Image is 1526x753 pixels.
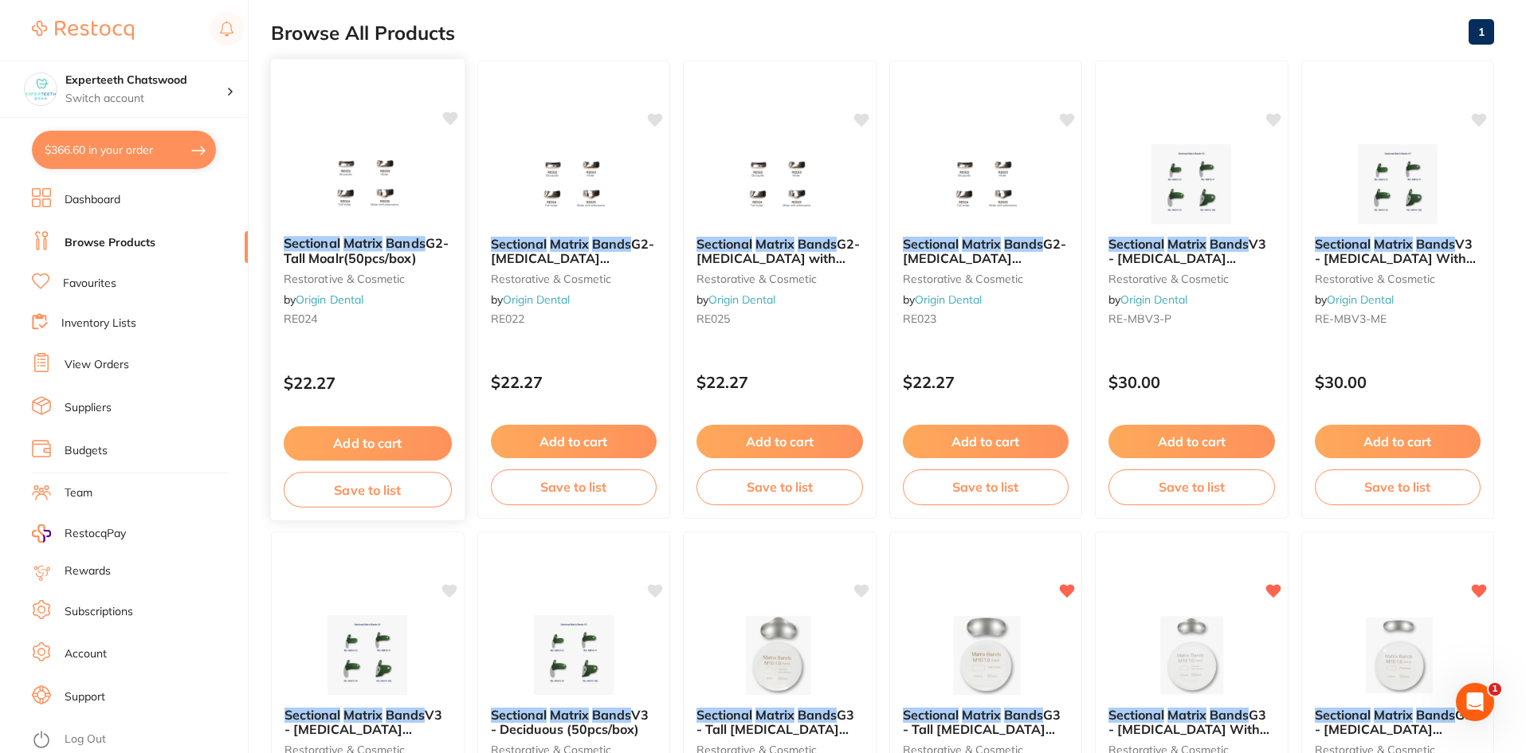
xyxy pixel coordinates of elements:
b: Sectional Matrix Bands V3 - Premolar (50pcs/box) [1108,237,1275,266]
button: Add to cart [696,425,863,458]
em: Bands [592,236,631,252]
h4: Experteeth Chatswood [65,73,226,88]
p: $22.27 [696,373,863,391]
p: $22.27 [903,373,1069,391]
em: Sectional [1315,707,1371,723]
em: Matrix [1167,236,1206,252]
img: Sectional Matrix Bands G3 - Tall Molar With Extensions (50pcs/box) [728,615,831,695]
span: G2-[MEDICAL_DATA](50pcs/box) [903,236,1066,281]
a: Inventory Lists [61,316,136,331]
span: by [696,292,775,307]
a: Origin Dental [915,292,982,307]
b: Sectional Matrix Bands G2-Molar with extensions (50pcs/box) [696,237,863,266]
em: Bands [1004,236,1043,252]
small: restorative & cosmetic [1315,273,1481,285]
a: Subscriptions [65,604,133,620]
em: Matrix [1374,236,1413,252]
em: Matrix [755,707,794,723]
a: 1 [1469,16,1494,48]
img: Sectional Matrix Bands V3 - Molar (50pcs/box) [316,615,419,695]
em: Sectional [1108,707,1164,723]
span: G3 - Tall [MEDICAL_DATA] (50pcs/box) [903,707,1061,752]
p: $30.00 [1108,373,1275,391]
b: Sectional Matrix Bands G3 - Tall Molar (50pcs/box) [903,708,1069,737]
span: by [284,292,363,307]
button: Save to list [1315,469,1481,504]
em: Matrix [550,236,589,252]
span: RestocqPay [65,526,126,542]
span: G2-[MEDICAL_DATA] with extensions (50pcs/box) [696,236,860,281]
a: Origin Dental [708,292,775,307]
b: Sectional Matrix Bands V3 - Molar (50pcs/box) [284,708,451,737]
em: Matrix [755,236,794,252]
small: restorative & cosmetic [284,272,452,284]
small: restorative & cosmetic [1108,273,1275,285]
em: Bands [386,235,425,251]
em: Bands [1210,707,1249,723]
img: Sectional Matrix Bands G2-Molar(50pcs/box) [934,144,1038,224]
em: Sectional [491,707,547,723]
em: Matrix [343,235,382,251]
p: $22.27 [491,373,657,391]
img: Sectional Matrix Bands G3 - Premolar (50pcs/box) [1346,615,1450,695]
p: $30.00 [1315,373,1481,391]
img: Experteeth Chatswood [25,73,57,105]
em: Matrix [1167,707,1206,723]
em: Matrix [343,707,382,723]
img: Sectional Matrix Bands V3 - Molar With Extensions (50pcs/box) [1346,144,1450,224]
span: RE023 [903,312,936,326]
a: Browse Products [65,235,155,251]
em: Sectional [903,236,959,252]
em: Sectional [903,707,959,723]
img: Sectional Matrix Bands G3 - Premolar With Extensions (50pcs/box) [1140,615,1243,695]
em: Matrix [962,236,1001,252]
a: Dashboard [65,192,120,208]
a: Suppliers [65,400,112,416]
em: Sectional [696,236,752,252]
button: Save to list [491,469,657,504]
span: RE024 [284,312,317,326]
a: Restocq Logo [32,12,134,49]
em: Matrix [962,707,1001,723]
span: RE022 [491,312,524,326]
iframe: Intercom live chat [1456,683,1494,721]
small: restorative & cosmetic [696,273,863,285]
small: restorative & cosmetic [903,273,1069,285]
a: Team [65,485,92,501]
em: Matrix [550,707,589,723]
img: RestocqPay [32,524,51,543]
button: Add to cart [284,426,452,461]
a: Origin Dental [503,292,570,307]
em: Sectional [1108,236,1164,252]
em: Sectional [1315,236,1371,252]
span: RE-MBV3-P [1108,312,1171,326]
button: $366.60 in your order [32,131,216,169]
em: Sectional [284,235,340,251]
a: RestocqPay [32,524,126,543]
span: by [903,292,982,307]
em: Bands [798,707,837,723]
span: by [1108,292,1187,307]
em: Bands [592,707,631,723]
b: Sectional Matrix Bands V3 - Deciduous (50pcs/box) [491,708,657,737]
em: Bands [1416,236,1455,252]
p: Switch account [65,91,226,107]
a: Origin Dental [296,292,363,307]
img: Sectional Matrix Bands G2-Bicuspid (50pcs/box) [522,144,626,224]
button: Save to list [696,469,863,504]
span: RE-MBV3-ME [1315,312,1387,326]
span: G2-Tall Moalr(50pcs/box) [284,235,449,266]
button: Add to cart [491,425,657,458]
em: Bands [798,236,837,252]
span: G3 - [MEDICAL_DATA] With Extensions (50pcs/box) [1108,707,1269,752]
em: Sectional [284,707,340,723]
p: $22.27 [284,374,452,392]
button: Log Out [32,728,243,753]
button: Add to cart [903,425,1069,458]
button: Save to list [1108,469,1275,504]
b: Sectional Matrix Bands V3 - Molar With Extensions (50pcs/box) [1315,237,1481,266]
a: View Orders [65,357,129,373]
a: Origin Dental [1327,292,1394,307]
img: Sectional Matrix Bands V3 - Premolar (50pcs/box) [1140,144,1243,224]
span: V3 - [MEDICAL_DATA] (50pcs/box) [1108,236,1266,281]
